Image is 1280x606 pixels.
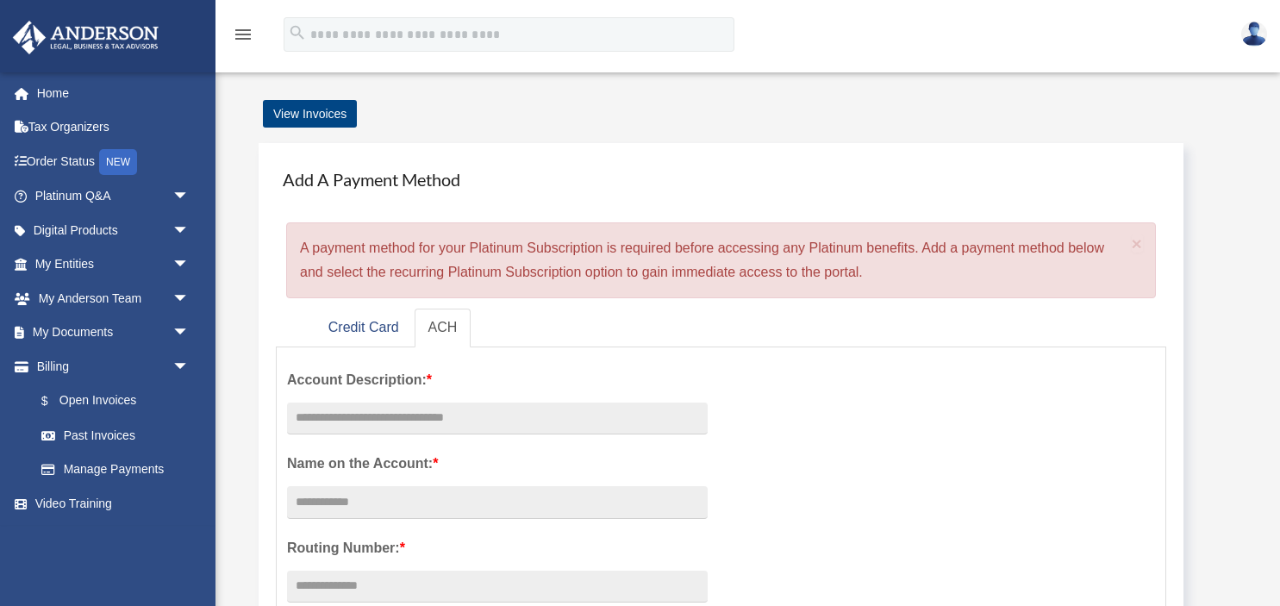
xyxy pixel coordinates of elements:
label: Routing Number: [287,536,708,560]
span: arrow_drop_down [172,247,207,283]
a: $Open Invoices [24,384,215,419]
a: Tax Organizers [12,110,215,145]
a: Video Training [12,486,215,521]
div: A payment method for your Platinum Subscription is required before accessing any Platinum benefit... [286,222,1156,298]
span: × [1132,234,1143,253]
div: NEW [99,149,137,175]
a: Order StatusNEW [12,144,215,179]
span: arrow_drop_down [172,315,207,351]
span: arrow_drop_down [172,349,207,384]
img: Anderson Advisors Platinum Portal [8,21,164,54]
a: My Anderson Teamarrow_drop_down [12,281,215,315]
span: arrow_drop_down [172,179,207,215]
i: menu [233,24,253,45]
a: View Invoices [263,100,357,128]
a: Billingarrow_drop_down [12,349,215,384]
img: User Pic [1241,22,1267,47]
a: Past Invoices [24,418,215,453]
a: Manage Payments [24,453,207,487]
a: Platinum Q&Aarrow_drop_down [12,179,215,214]
span: arrow_drop_down [172,281,207,316]
i: search [288,23,307,42]
a: My Entitiesarrow_drop_down [12,247,215,282]
a: menu [233,30,253,45]
a: Digital Productsarrow_drop_down [12,213,215,247]
a: Home [12,76,215,110]
a: Credit Card [315,309,413,347]
label: Name on the Account: [287,452,708,476]
label: Account Description: [287,368,708,392]
span: $ [51,390,59,412]
h4: Add A Payment Method [276,160,1166,198]
span: arrow_drop_down [172,213,207,248]
a: My Documentsarrow_drop_down [12,315,215,350]
button: Close [1132,234,1143,253]
a: ACH [415,309,471,347]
